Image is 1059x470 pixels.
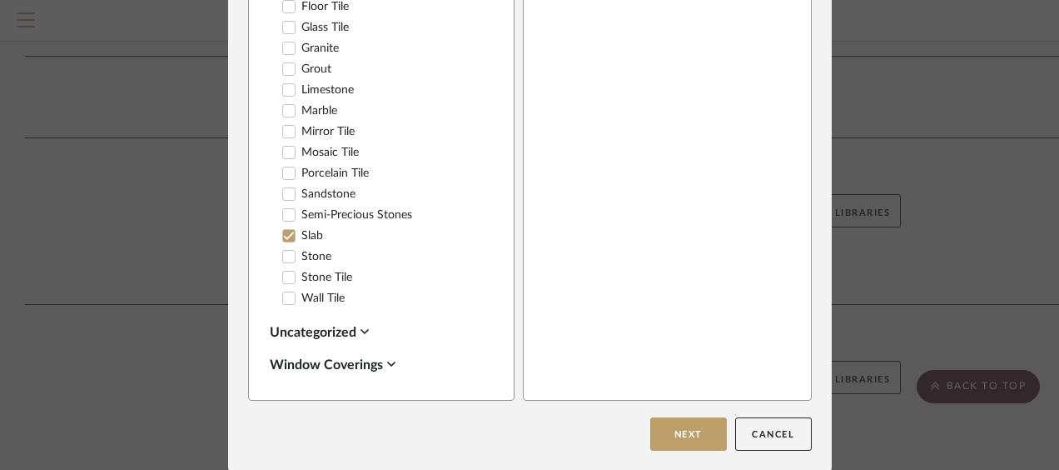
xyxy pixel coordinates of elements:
[282,125,355,139] label: Mirror Tile
[270,355,485,375] div: Window Coverings
[282,229,323,243] label: Slab
[282,21,349,35] label: Glass Tile
[650,417,727,451] button: Next
[282,167,369,181] label: Porcelain Tile
[735,417,812,451] button: Cancel
[282,62,331,77] label: Grout
[282,83,354,97] label: Limestone
[282,292,345,306] label: Wall Tile
[282,208,412,222] label: Semi-Precious Stones
[282,187,355,202] label: Sandstone
[282,250,331,264] label: Stone
[282,104,337,118] label: Marble
[282,42,339,56] label: Granite
[282,271,352,285] label: Stone Tile
[282,146,359,160] label: Mosaic Tile
[270,322,485,342] div: Uncategorized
